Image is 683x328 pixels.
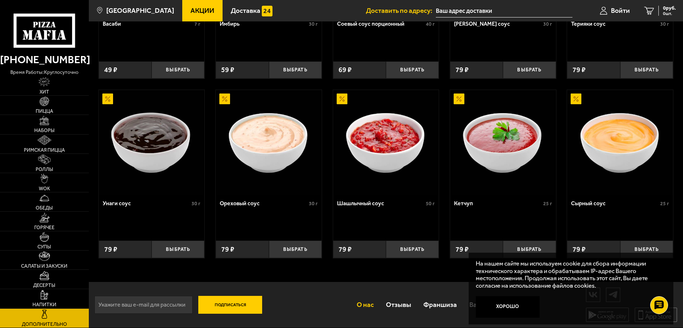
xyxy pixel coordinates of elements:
button: Выбрать [152,241,204,258]
a: Отзывы [380,293,417,316]
span: 79 ₽ [221,246,234,253]
span: 49 ₽ [104,66,117,74]
span: 50 г [426,201,435,207]
input: Укажите ваш e-mail для рассылки [95,296,193,314]
div: Кетчуп [454,200,541,207]
button: Выбрать [620,61,673,79]
img: Сырный соус [568,90,672,194]
span: 69 ₽ [338,66,352,74]
div: Сырный соус [571,200,658,207]
img: 15daf4d41897b9f0e9f617042186c801.svg [262,6,272,16]
span: 25 г [543,201,552,207]
img: Акционный [337,94,347,104]
img: Кетчуп [451,90,555,194]
span: WOK [39,186,50,191]
span: 0 руб. [663,6,676,11]
span: 30 г [543,21,552,27]
span: Салаты и закуски [21,264,67,269]
span: Доставить по адресу: [366,7,436,14]
span: Римская пицца [24,148,65,153]
a: Вакансии [463,293,505,316]
a: АкционныйОреховый соус [216,90,322,194]
span: 30 г [309,21,318,27]
span: 79 ₽ [572,246,586,253]
button: Подписаться [198,296,263,314]
span: 79 ₽ [338,246,352,253]
span: 79 ₽ [572,66,586,74]
span: 79 ₽ [455,246,469,253]
span: 30 г [309,201,318,207]
span: Горячее [34,225,55,230]
span: Десерты [33,283,55,288]
span: 30 г [192,201,200,207]
span: 0 шт. [663,11,676,16]
img: Акционный [454,94,464,104]
span: [GEOGRAPHIC_DATA] [106,7,174,14]
span: Войти [611,7,630,14]
span: 25 г [660,201,669,207]
button: Выбрать [620,241,673,258]
button: Выбрать [152,61,204,79]
img: Акционный [102,94,113,104]
span: Наборы [34,128,55,133]
div: Соевый соус порционный [337,20,424,27]
a: АкционныйУнаги соус [99,90,205,194]
button: Выбрать [386,61,439,79]
div: Унаги соус [103,200,190,207]
button: Выбрать [386,241,439,258]
span: Доставка [231,7,260,14]
button: Хорошо [476,296,540,318]
a: О нас [350,293,379,316]
button: Выбрать [269,61,322,79]
div: Терияки соус [571,20,658,27]
span: Супы [37,244,51,249]
a: Франшиза [417,293,463,316]
span: 79 ₽ [455,66,469,74]
div: Ореховый соус [220,200,307,207]
div: [PERSON_NAME] соус [454,20,541,27]
button: Выбрать [503,241,556,258]
img: Акционный [571,94,581,104]
span: Роллы [36,167,53,172]
span: 7 г [194,21,200,27]
a: АкционныйКетчуп [450,90,556,194]
span: 59 ₽ [221,66,234,74]
span: Дополнительно [22,322,67,327]
span: Пицца [36,109,53,114]
a: АкционныйШашлычный соус [333,90,439,194]
img: Шашлычный соус [334,90,438,194]
p: На нашем сайте мы используем cookie для сбора информации технического характера и обрабатываем IP... [476,260,662,289]
span: Напитки [32,302,56,307]
div: Имбирь [220,20,307,27]
img: Акционный [219,94,230,104]
span: 79 ₽ [104,246,117,253]
a: АкционныйСырный соус [567,90,673,194]
div: Шашлычный соус [337,200,424,207]
button: Выбрать [269,241,322,258]
input: Ваш адрес доставки [436,4,572,17]
span: Хит [40,90,49,95]
div: Васаби [103,20,193,27]
span: Обеды [36,206,53,211]
span: 30 г [660,21,669,27]
span: Акции [190,7,214,14]
img: Унаги соус [100,90,204,194]
span: 40 г [426,21,435,27]
img: Ореховый соус [216,90,321,194]
button: Выбрать [503,61,556,79]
